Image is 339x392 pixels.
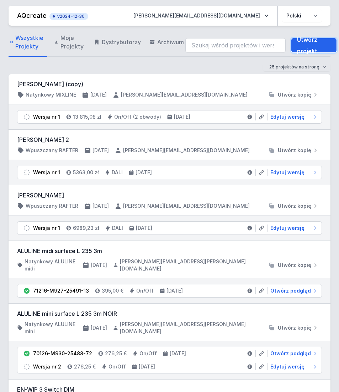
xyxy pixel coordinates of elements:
[278,324,311,331] span: Utwórz kopię
[265,321,322,335] button: Utwórz kopię
[53,28,87,57] a: Moje Projekty
[23,113,30,120] img: draft.svg
[120,321,259,335] h4: [PERSON_NAME][EMAIL_ADDRESS][PERSON_NAME][DOMAIN_NAME]
[278,262,311,269] span: Utwórz kopię
[185,38,286,52] input: Szukaj wśród projektów i wersji...
[26,202,78,210] h4: Wpuszczany RAFTER
[270,169,304,176] span: Edytuj wersję
[17,247,322,255] h3: ALULINE midi surface L 235 3m
[123,147,250,154] h4: [PERSON_NAME][EMAIL_ADDRESS][DOMAIN_NAME]
[268,287,319,294] a: Otwórz podgląd
[139,363,155,370] h4: [DATE]
[278,147,311,154] span: Utwórz kopię
[265,258,322,272] button: Utwórz kopię
[49,11,88,20] button: v2024-12-30
[17,191,322,200] h3: [PERSON_NAME]
[53,14,85,19] span: v2024-12-30
[268,350,319,357] a: Otwórz podgląd
[23,225,30,232] img: draft.svg
[282,9,322,22] select: Wybierz język
[121,91,248,98] h4: [PERSON_NAME][EMAIL_ADDRESS][DOMAIN_NAME]
[74,363,96,370] h4: 276,25 €
[123,202,250,210] h4: [PERSON_NAME][EMAIL_ADDRESS][DOMAIN_NAME]
[91,262,107,269] h4: [DATE]
[90,91,107,98] h4: [DATE]
[73,169,99,176] h4: 5363,00 zł
[136,169,152,176] h4: [DATE]
[270,287,311,294] span: Otwórz podgląd
[102,38,141,46] span: Dystrybutorzy
[33,287,89,294] div: 71216-M927-25491-13
[268,169,319,176] a: Edytuj wersję
[278,91,311,98] span: Utwórz kopię
[26,91,76,98] h4: Natynkowy MIXLINE
[25,258,76,272] h4: Natynkowy ALULINE midi
[105,350,127,357] h4: 276,25 €
[33,169,60,176] div: Wersja nr 1
[270,350,311,357] span: Otwórz podgląd
[112,225,123,232] h4: DALI
[17,80,322,88] h3: [PERSON_NAME] (copy)
[136,287,154,294] h4: On/Off
[166,287,183,294] h4: [DATE]
[102,287,123,294] h4: 395,00 €
[120,258,259,272] h4: [PERSON_NAME][EMAIL_ADDRESS][PERSON_NAME][DOMAIN_NAME]
[17,309,322,318] h3: ALULINE mini surface L 235 3m NOIR
[278,202,311,210] span: Utwórz kopię
[25,321,76,335] h4: Natynkowy ALULINE mini
[270,225,304,232] span: Edytuj wersję
[92,28,142,57] a: Dystrybutorzy
[170,350,186,357] h4: [DATE]
[270,363,304,370] span: Edytuj wersję
[33,225,60,232] div: Wersja nr 1
[108,363,126,370] h4: On/Off
[268,363,319,370] a: Edytuj wersję
[23,363,30,370] img: draft.svg
[265,91,322,98] button: Utwórz kopię
[23,169,30,176] img: draft.svg
[73,113,101,120] h4: 13 815,08 zł
[33,113,60,120] div: Wersja nr 1
[265,202,322,210] button: Utwórz kopię
[17,135,322,144] h3: [PERSON_NAME] 2
[112,169,123,176] h4: DALI
[157,38,184,46] span: Archiwum
[33,350,92,357] div: 70126-M930-25488-72
[92,147,109,154] h4: [DATE]
[268,113,319,120] a: Edytuj wersję
[92,202,109,210] h4: [DATE]
[15,33,46,51] span: Wszystkie Projekty
[33,363,61,370] div: Wersja nr 2
[26,147,78,154] h4: Wpuszczany RAFTER
[73,225,99,232] h4: 6989,23 zł
[136,225,152,232] h4: [DATE]
[268,225,319,232] a: Edytuj wersję
[270,113,304,120] span: Edytuj wersję
[114,113,161,120] h4: On/Off (2 obwody)
[291,38,337,52] a: Utwórz projekt
[128,9,274,22] button: [PERSON_NAME][EMAIL_ADDRESS][DOMAIN_NAME]
[91,324,107,331] h4: [DATE]
[9,28,47,57] a: Wszystkie Projekty
[17,12,47,19] a: AQcreate
[139,350,157,357] h4: On/Off
[148,28,185,57] a: Archiwum
[174,113,190,120] h4: [DATE]
[265,147,322,154] button: Utwórz kopię
[60,33,85,51] span: Moje Projekty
